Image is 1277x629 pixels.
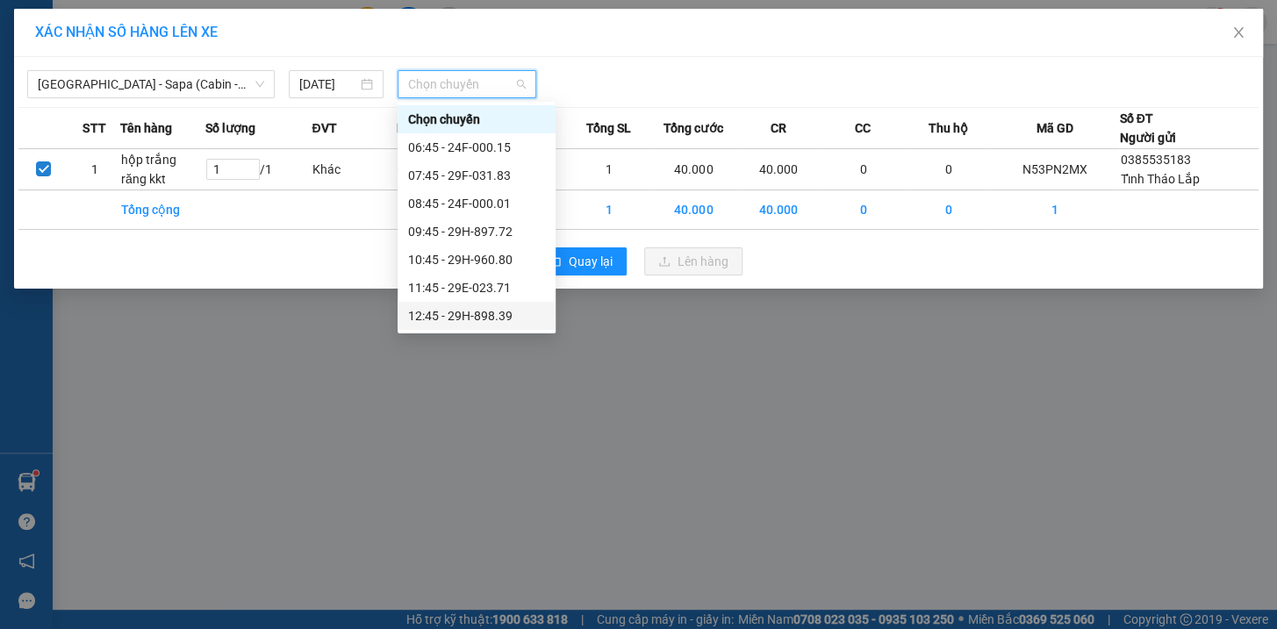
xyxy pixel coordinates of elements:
button: uploadLên hàng [644,247,743,275]
div: 09:45 - 29H-897.72 [408,222,545,241]
td: / 1 [205,149,312,190]
td: 40.000 [736,190,821,230]
b: [DOMAIN_NAME] [234,14,424,43]
div: 06:45 - 24F-000.15 [408,138,545,157]
td: 40.000 [651,149,736,190]
span: CC [855,118,871,138]
td: 0 [821,149,906,190]
td: 1 [991,190,1120,230]
div: 08:45 - 24F-000.01 [408,194,545,213]
div: 11:45 - 29E-023.71 [408,278,545,297]
span: 0385535183 [1120,153,1190,167]
span: Tỉnh Tháo Lắp [1120,172,1199,186]
span: ĐVT [312,118,336,138]
span: Tên hàng [120,118,172,138]
td: hộp trắng răng kkt [120,149,205,190]
div: Chọn chuyến [408,110,545,129]
td: 40.000 [651,190,736,230]
td: Khác [312,149,397,190]
div: Số ĐT Người gửi [1119,109,1175,147]
td: N53PN2MX [991,149,1120,190]
span: Thu hộ [928,118,967,138]
td: 0 [821,190,906,230]
span: Chọn chuyến [408,71,526,97]
td: 0 [906,149,991,190]
span: CR [770,118,786,138]
div: 07:45 - 29F-031.83 [408,166,545,185]
div: 10:45 - 29H-960.80 [408,250,545,269]
span: close [1231,25,1245,39]
h2: VP Nhận: VP Hàng LC [92,102,424,212]
input: 14/08/2025 [299,75,357,94]
b: Sao Việt [106,41,214,70]
span: Tổng cước [664,118,722,138]
td: 40.000 [736,149,821,190]
td: 1 [566,149,651,190]
span: XÁC NHẬN SỐ HÀNG LÊN XE [35,24,218,40]
button: Close [1214,9,1263,58]
span: Số lượng [205,118,255,138]
td: Tổng cộng [120,190,205,230]
h2: N53PN2MX [10,102,141,131]
div: Chọn chuyến [398,105,556,133]
span: Quay lại [569,252,613,271]
td: 1 [566,190,651,230]
span: Mã GD [1036,118,1073,138]
td: 0 [906,190,991,230]
span: Hà Nội - Sapa (Cabin - Full) [38,71,264,97]
img: logo.jpg [10,14,97,102]
span: STT [83,118,105,138]
td: 1 [69,149,120,190]
button: rollbackQuay lại [535,247,627,275]
div: 12:45 - 29H-898.39 [408,306,545,325]
span: Tổng SL [586,118,631,138]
